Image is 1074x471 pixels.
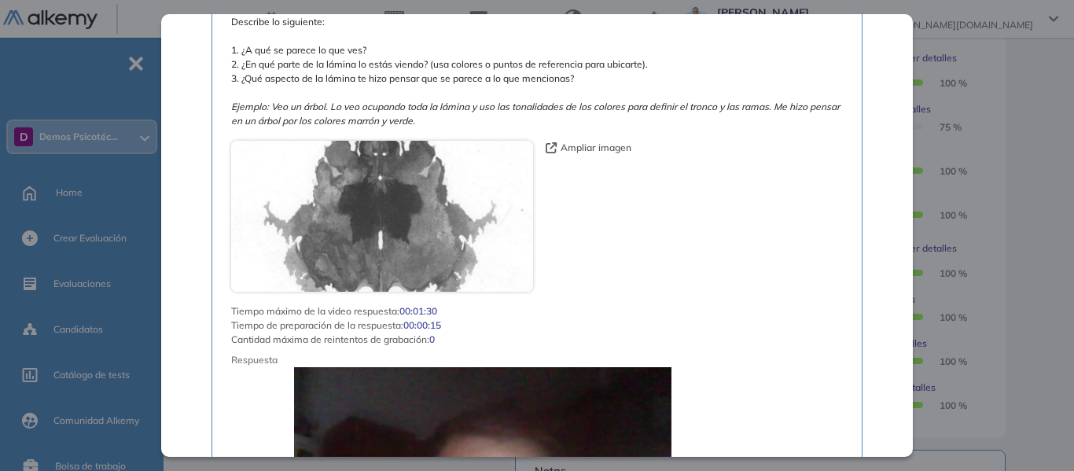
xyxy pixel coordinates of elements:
i: Ejemplo: Veo un árbol. Lo veo ocupando toda la lámina y uso las tonalidades de los colores para d... [231,101,840,127]
span: Respuesta [231,353,782,367]
span: 00:01:30 [399,304,437,318]
span: Tiempo máximo de la video respuesta : [231,304,399,318]
span: 0 [429,333,435,347]
button: Ampliar imagen [546,141,631,155]
div: Widget de chat [995,396,1074,471]
span: 00:00:15 [403,318,441,333]
span: Cantidad máxima de reintentos de grabación : [231,333,429,347]
span: Tiempo de preparación de la respuesta : [231,318,403,333]
iframe: Chat Widget [995,396,1074,471]
img: 31edba8c-523d-452b-9536-663eb074edb8 [231,141,533,292]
